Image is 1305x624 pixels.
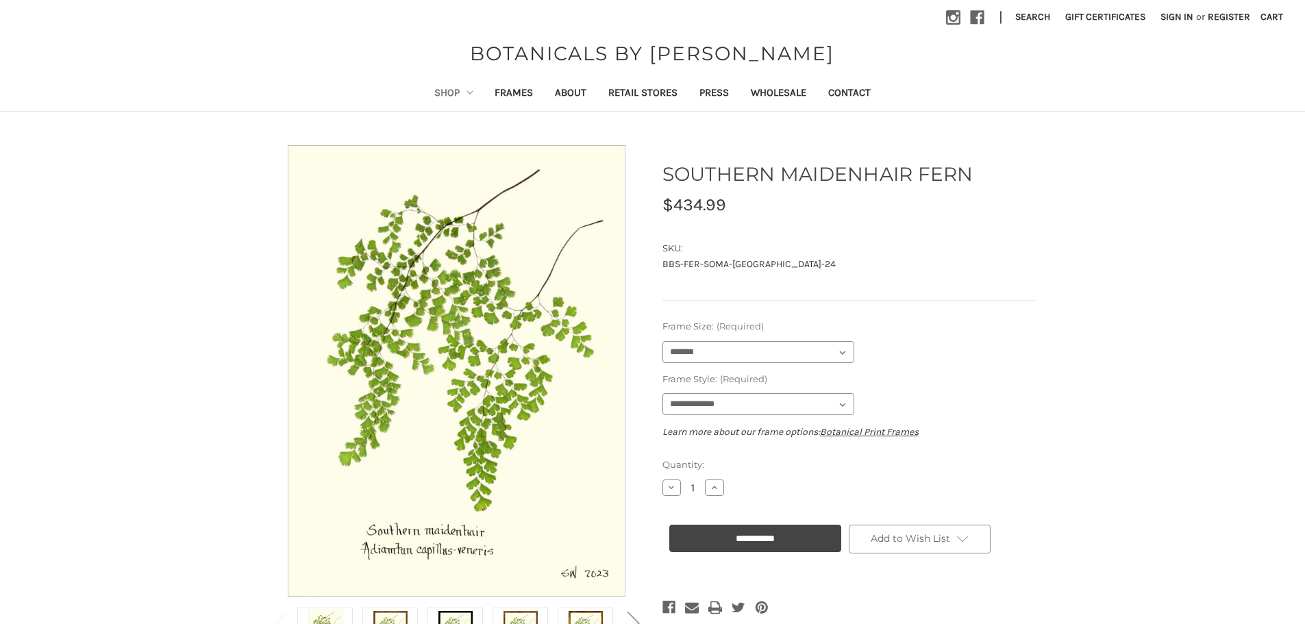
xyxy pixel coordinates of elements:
[662,425,1035,439] p: Learn more about our frame options:
[717,321,764,332] small: (Required)
[849,525,991,553] a: Add to Wish List
[662,195,726,214] span: $434.99
[662,320,1035,334] label: Frame Size:
[740,77,817,111] a: Wholesale
[820,426,919,438] a: Botanical Print Frames
[817,77,882,111] a: Contact
[688,77,740,111] a: Press
[286,145,628,597] img: Unframed
[662,242,1032,255] dt: SKU:
[544,77,597,111] a: About
[871,532,950,545] span: Add to Wish List
[423,77,484,111] a: Shop
[463,39,841,68] a: BOTANICALS BY [PERSON_NAME]
[662,458,1035,472] label: Quantity:
[597,77,688,111] a: Retail Stores
[720,373,767,384] small: (Required)
[662,373,1035,386] label: Frame Style:
[662,257,1035,271] dd: BBS-FER-SOMA-[GEOGRAPHIC_DATA]-24
[1195,10,1206,24] span: or
[708,598,722,617] a: Print
[662,160,1035,188] h1: SOUTHERN MAIDENHAIR FERN
[994,7,1008,29] li: |
[1260,11,1283,23] span: Cart
[484,77,544,111] a: Frames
